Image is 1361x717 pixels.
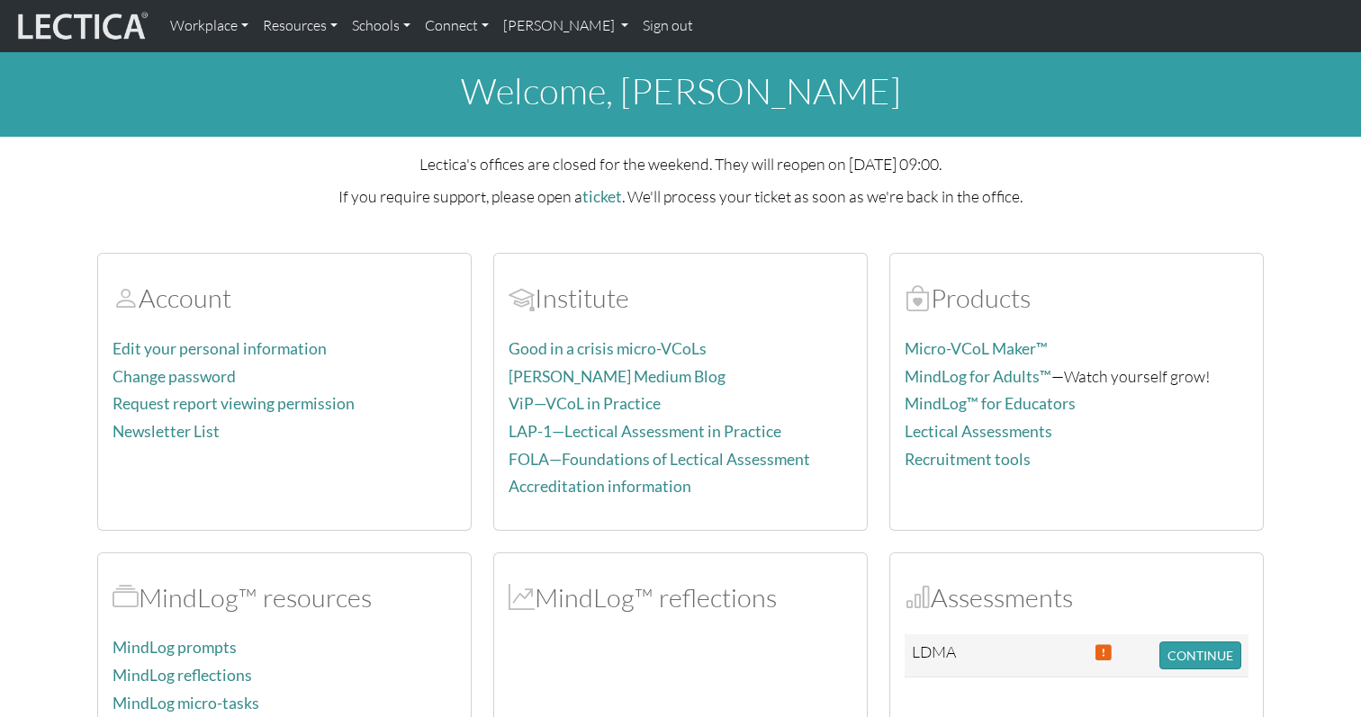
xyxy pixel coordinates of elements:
a: LAP-1—Lectical Assessment in Practice [509,422,781,441]
h2: MindLog™ reflections [509,582,852,614]
span: Account [509,282,535,314]
a: Newsletter List [113,422,220,441]
a: MindLog reflections [113,666,252,685]
a: Schools [345,7,418,45]
span: MindLog™ resources [113,581,139,614]
span: MindLog [509,581,535,614]
a: Good in a crisis micro-VCoLs [509,339,707,358]
a: Change password [113,367,236,386]
a: Accreditation information [509,477,691,496]
a: FOLA—Foundations of Lectical Assessment [509,450,810,469]
a: MindLog micro-tasks [113,694,259,713]
a: MindLog for Adults™ [905,367,1051,386]
a: Lectical Assessments [905,422,1052,441]
h2: MindLog™ resources [113,582,456,614]
a: MindLog prompts [113,638,237,657]
span: Account [113,282,139,314]
td: LDMA [905,634,979,677]
a: Connect [418,7,496,45]
a: Edit your personal information [113,339,327,358]
img: lecticalive [14,9,149,43]
p: If you require support, please open a . We'll process your ticket as soon as we're back in the of... [97,184,1264,210]
a: Sign out [635,7,700,45]
a: Micro-VCoL Maker™ [905,339,1048,358]
a: Workplace [163,7,256,45]
a: MindLog™ for Educators [905,394,1076,413]
span: Assessments [905,581,931,614]
a: ViP—VCoL in Practice [509,394,661,413]
a: [PERSON_NAME] [496,7,635,45]
a: Recruitment tools [905,450,1031,469]
p: —Watch yourself grow! [905,363,1248,390]
p: Lectica's offices are closed for the weekend. They will reopen on [DATE] 09:00. [97,151,1264,176]
span: Products [905,282,931,314]
h2: Account [113,282,456,314]
h2: Institute [509,282,852,314]
h2: Products [905,282,1248,314]
span: This Assessment is due soon, 2025-08-10 17:00 [1095,641,1112,661]
a: [PERSON_NAME] Medium Blog [509,367,726,386]
button: CONTINUE [1159,641,1241,669]
a: Request report viewing permission [113,394,355,413]
a: Resources [256,7,345,45]
h2: Assessments [905,582,1248,614]
a: ticket [582,187,622,206]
